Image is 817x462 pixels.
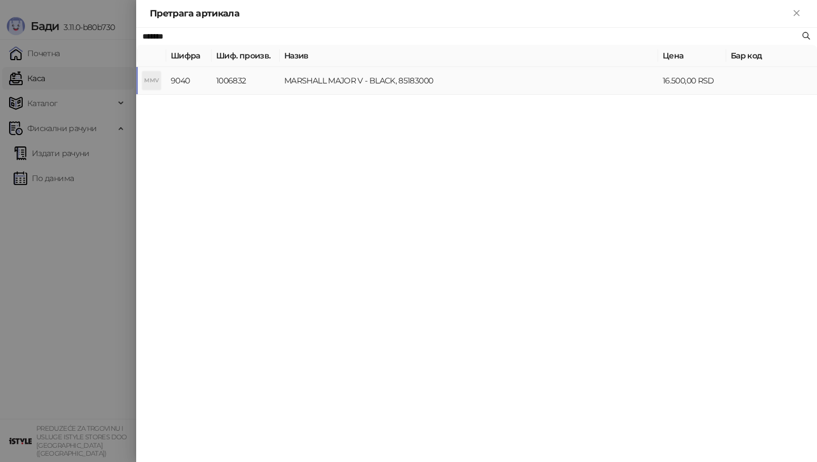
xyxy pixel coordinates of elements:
[280,67,658,95] td: MARSHALL MAJOR V - BLACK, 85183000
[790,7,803,20] button: Close
[150,7,790,20] div: Претрага артикала
[658,67,726,95] td: 16.500,00 RSD
[658,45,726,67] th: Цена
[166,45,212,67] th: Шифра
[166,67,212,95] td: 9040
[142,72,161,90] div: MMV
[280,45,658,67] th: Назив
[212,45,280,67] th: Шиф. произв.
[212,67,280,95] td: 1006832
[726,45,817,67] th: Бар код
